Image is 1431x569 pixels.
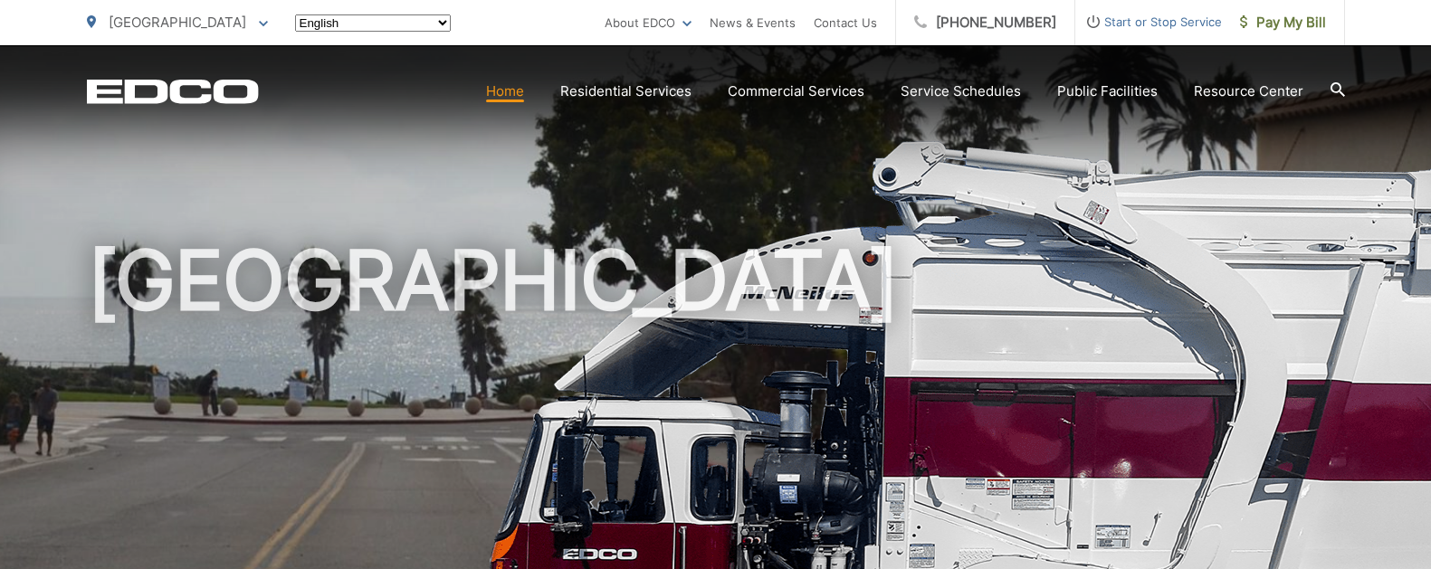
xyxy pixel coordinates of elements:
[1240,12,1326,33] span: Pay My Bill
[814,12,877,33] a: Contact Us
[87,79,259,104] a: EDCD logo. Return to the homepage.
[1194,81,1303,102] a: Resource Center
[710,12,796,33] a: News & Events
[486,81,524,102] a: Home
[728,81,864,102] a: Commercial Services
[605,12,692,33] a: About EDCO
[109,14,246,31] span: [GEOGRAPHIC_DATA]
[295,14,451,32] select: Select a language
[901,81,1021,102] a: Service Schedules
[560,81,692,102] a: Residential Services
[1057,81,1158,102] a: Public Facilities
